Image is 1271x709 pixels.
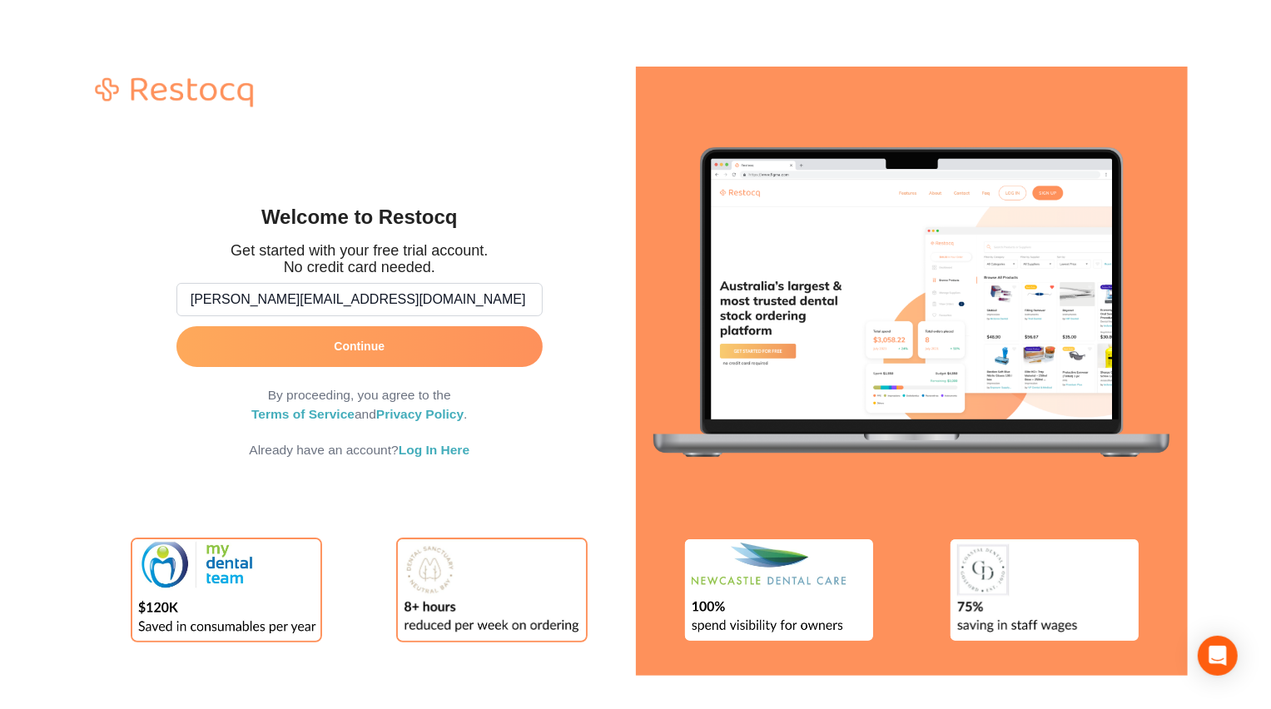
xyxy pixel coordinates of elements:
[83,67,266,114] img: Restocq Logo
[176,440,543,459] p: Already have an account?
[398,539,586,641] img: Dental Sanctuary
[1198,636,1238,676] div: Open Intercom Messenger
[399,443,469,457] a: Log In Here
[231,242,488,260] p: Get started with your free trial account.
[653,147,1169,456] img: Hero Image
[376,407,464,421] a: Privacy Policy
[231,206,488,229] h1: Welcome to Restocq
[176,404,543,424] p: and .
[176,283,543,316] input: name@company.com
[132,539,320,641] img: My Dental Team
[685,539,873,641] img: Newcastle Dental Care
[176,385,543,404] p: By proceeding, you agree to the
[176,326,543,366] button: Continue
[251,407,355,421] a: Terms of Service
[951,539,1139,641] img: Coastal Dental
[231,259,488,276] p: No credit card needed.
